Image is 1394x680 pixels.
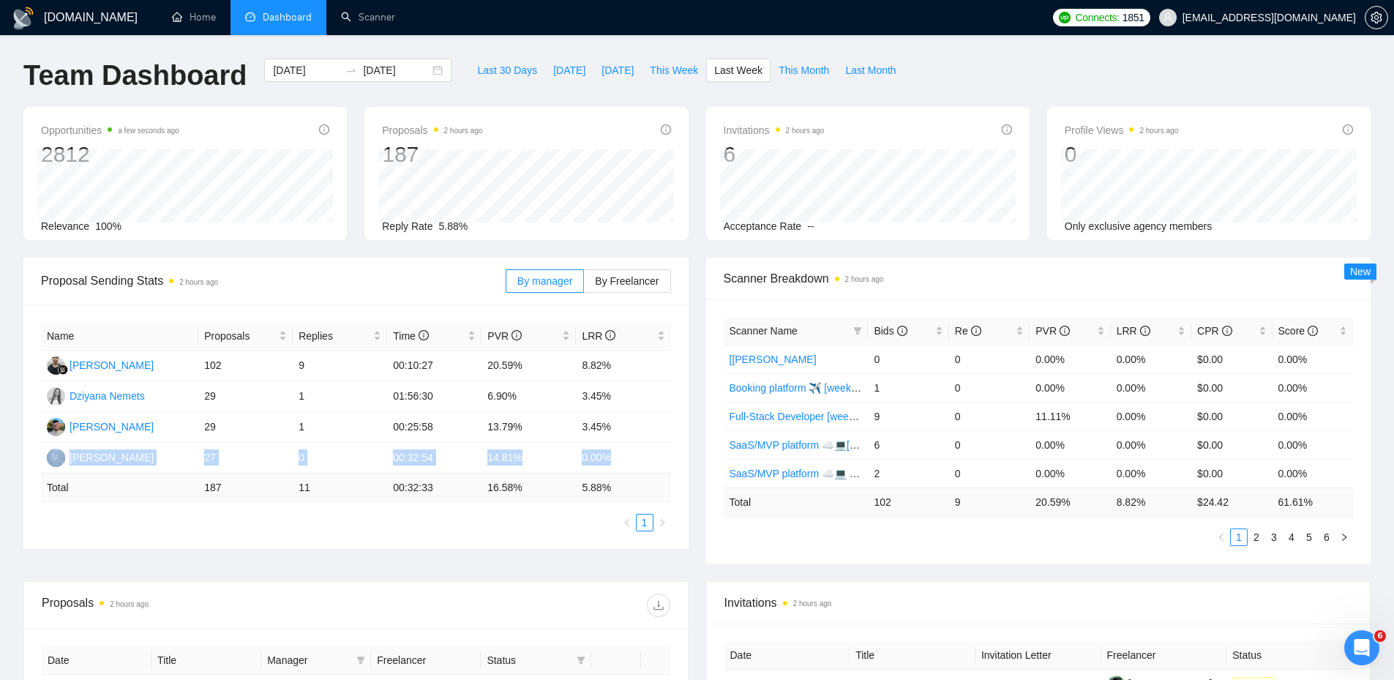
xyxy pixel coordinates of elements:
[897,326,907,336] span: info-circle
[1301,529,1317,545] a: 5
[1035,325,1070,337] span: PVR
[807,220,814,232] span: --
[70,449,154,466] div: [PERSON_NAME]
[293,412,387,443] td: 1
[1191,459,1272,487] td: $0.00
[949,345,1030,373] td: 0
[1059,12,1071,23] img: upwork-logo.png
[41,220,89,232] span: Relevance
[1273,373,1353,402] td: 0.00%
[245,12,255,22] span: dashboard
[1284,529,1300,545] a: 4
[637,515,653,531] a: 1
[444,127,483,135] time: 2 hours ago
[58,365,68,375] img: gigradar-bm.png
[47,420,154,432] a: AK[PERSON_NAME]
[1273,459,1353,487] td: 0.00%
[949,487,1030,516] td: 9
[1335,528,1353,546] li: Next Page
[576,443,670,474] td: 0.00%
[487,652,570,668] span: Status
[1123,10,1144,26] span: 1851
[42,646,151,675] th: Date
[605,330,615,340] span: info-circle
[1226,641,1352,670] th: Status
[730,354,817,365] a: [[PERSON_NAME]
[845,62,896,78] span: Last Month
[850,320,865,342] span: filter
[70,388,145,404] div: Dziyana Nemets
[118,127,179,135] time: a few seconds ago
[487,330,522,342] span: PVR
[576,351,670,381] td: 8.82%
[771,59,837,82] button: This Month
[387,443,481,474] td: 00:32:54
[1117,325,1150,337] span: LRR
[1101,641,1227,670] th: Freelancer
[1191,487,1272,516] td: $ 24.42
[47,389,145,401] a: DNDziyana Nemets
[868,402,948,430] td: 9
[1191,430,1272,459] td: $0.00
[387,474,481,502] td: 00:32:33
[618,514,636,531] li: Previous Page
[1300,528,1318,546] li: 5
[70,357,154,373] div: [PERSON_NAME]
[837,59,904,82] button: Last Month
[263,11,312,23] span: Dashboard
[47,387,65,406] img: DN
[293,381,387,412] td: 1
[949,373,1030,402] td: 0
[730,325,798,337] span: Scanner Name
[1030,487,1110,516] td: 20.59 %
[356,656,365,665] span: filter
[706,59,771,82] button: Last Week
[198,351,293,381] td: 102
[1335,528,1353,546] button: right
[387,381,481,412] td: 01:56:30
[12,7,35,30] img: logo
[1030,402,1110,430] td: 11.11%
[1308,326,1318,336] span: info-circle
[874,325,907,337] span: Bids
[1111,373,1191,402] td: 0.00%
[724,594,1353,612] span: Invitations
[42,594,356,617] div: Proposals
[786,127,825,135] time: 2 hours ago
[481,443,576,474] td: 14.81%
[949,430,1030,459] td: 0
[1213,528,1230,546] li: Previous Page
[642,59,706,82] button: This Week
[724,641,850,670] th: Date
[1140,326,1150,336] span: info-circle
[724,220,802,232] span: Acceptance Rate
[41,122,179,139] span: Opportunities
[1191,345,1272,373] td: $0.00
[47,451,154,463] a: HH[PERSON_NAME]
[1111,430,1191,459] td: 0.00%
[975,641,1101,670] th: Invitation Letter
[1365,12,1388,23] a: setting
[1075,10,1119,26] span: Connects:
[724,122,825,139] span: Invitations
[595,275,659,287] span: By Freelancer
[574,649,588,671] span: filter
[1163,12,1173,23] span: user
[293,474,387,502] td: 11
[70,419,154,435] div: [PERSON_NAME]
[714,62,762,78] span: Last Week
[387,351,481,381] td: 00:10:27
[204,328,276,344] span: Proposals
[653,514,671,531] button: right
[319,124,329,135] span: info-circle
[661,124,671,135] span: info-circle
[47,449,65,467] img: HH
[553,62,585,78] span: [DATE]
[724,141,825,168] div: 6
[1222,326,1232,336] span: info-circle
[353,649,368,671] span: filter
[853,326,862,335] span: filter
[1139,127,1178,135] time: 2 hours ago
[650,62,698,78] span: This Week
[261,646,371,675] th: Manager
